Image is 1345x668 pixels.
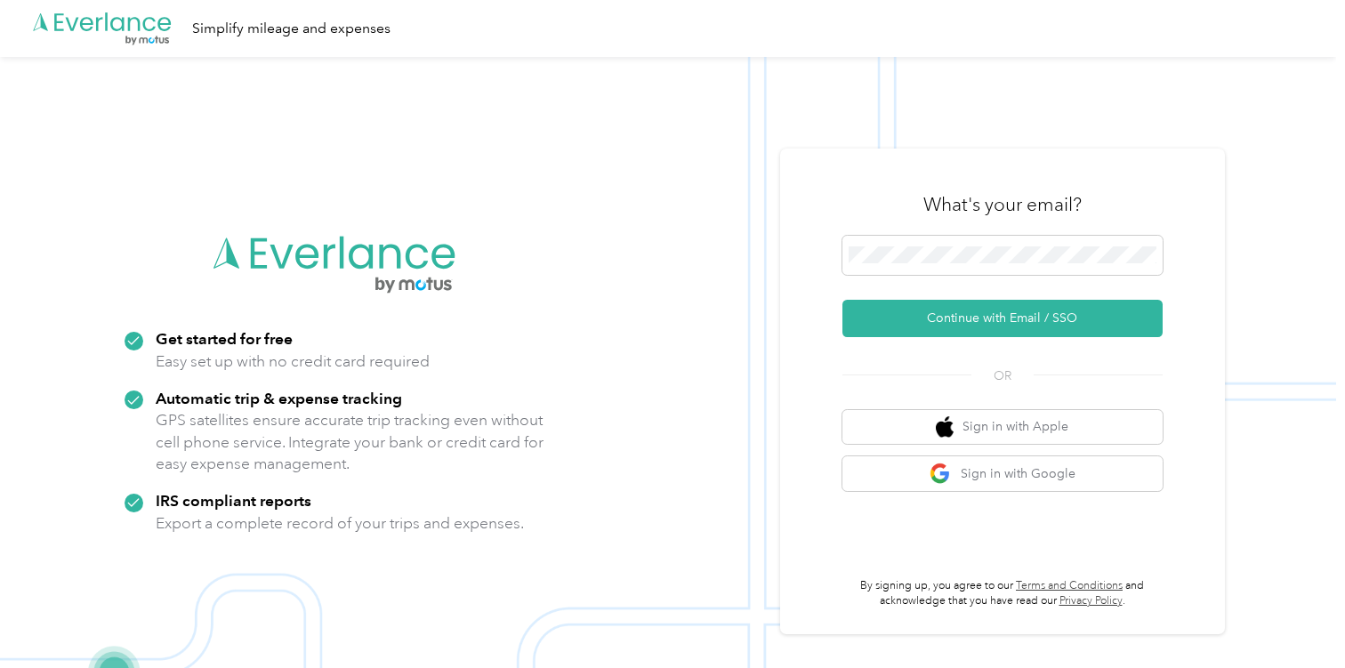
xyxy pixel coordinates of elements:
strong: IRS compliant reports [156,491,311,510]
p: By signing up, you agree to our and acknowledge that you have read our . [842,578,1163,609]
strong: Get started for free [156,329,293,348]
p: Export a complete record of your trips and expenses. [156,512,524,535]
span: OR [971,366,1034,385]
strong: Automatic trip & expense tracking [156,389,402,407]
img: google logo [930,463,952,485]
a: Privacy Policy [1059,594,1123,608]
button: Continue with Email / SSO [842,300,1163,337]
div: Simplify mileage and expenses [192,18,391,40]
p: GPS satellites ensure accurate trip tracking even without cell phone service. Integrate your bank... [156,409,544,475]
button: google logoSign in with Google [842,456,1163,491]
p: Easy set up with no credit card required [156,350,430,373]
button: apple logoSign in with Apple [842,410,1163,445]
img: apple logo [936,416,954,439]
a: Terms and Conditions [1016,579,1123,592]
h3: What's your email? [923,192,1082,217]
